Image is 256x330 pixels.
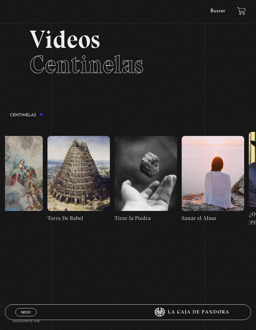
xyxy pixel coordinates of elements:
h4: Torre De Babel [47,214,110,222]
span: Centinelas [30,49,144,79]
a: Torre De Babel [47,123,110,235]
h4: SÍguenos en: [13,320,243,323]
h3: Centinelas [10,113,43,117]
a: Tirar la Piedra [115,123,177,235]
h2: Videos [30,27,226,77]
h4: Sanar el Alma [182,214,244,222]
span: Cerrar [19,316,33,320]
a: View your shopping cart [237,7,246,15]
span: Menu [21,310,31,314]
a: Buscar [210,8,225,13]
h4: Tirar la Piedra [115,214,177,222]
a: Sanar el Alma [182,123,244,235]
